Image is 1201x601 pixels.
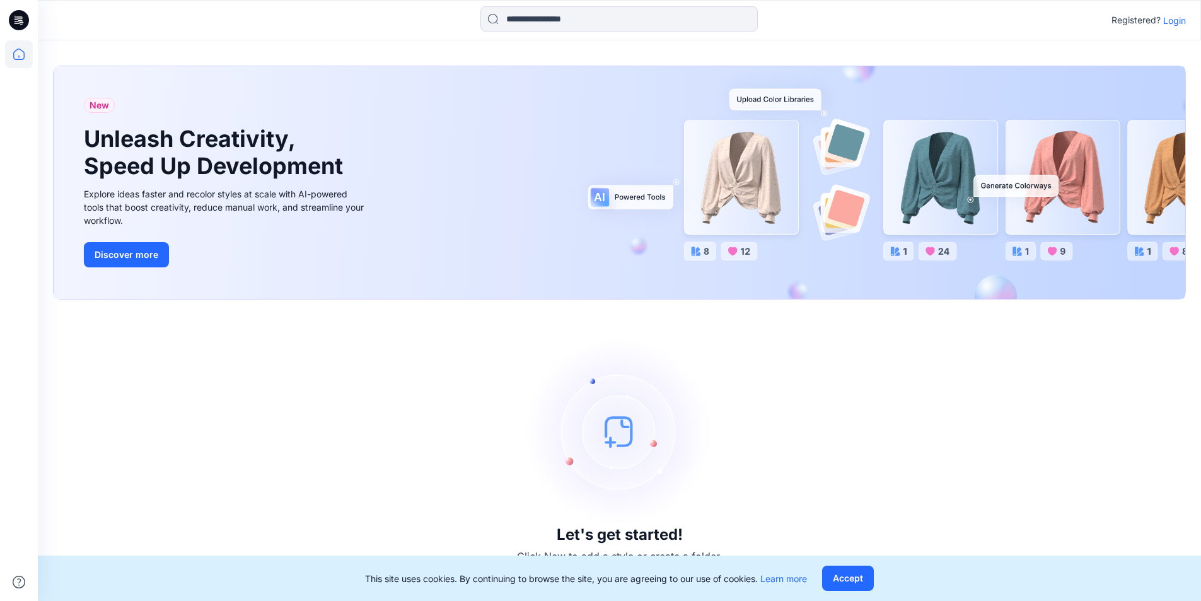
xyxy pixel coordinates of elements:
a: Learn more [760,573,807,584]
p: Login [1163,14,1186,27]
p: This site uses cookies. By continuing to browse the site, you are agreeing to our use of cookies. [365,572,807,585]
div: Explore ideas faster and recolor styles at scale with AI-powered tools that boost creativity, red... [84,187,368,227]
a: Discover more [84,242,368,267]
button: Discover more [84,242,169,267]
h3: Let's get started! [557,526,683,544]
img: empty-state-image.svg [525,337,714,526]
button: Accept [822,566,874,591]
p: Click New to add a style or create a folder. [517,549,722,564]
span: New [90,98,109,113]
h1: Unleash Creativity, Speed Up Development [84,125,349,180]
p: Registered? [1111,13,1161,28]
